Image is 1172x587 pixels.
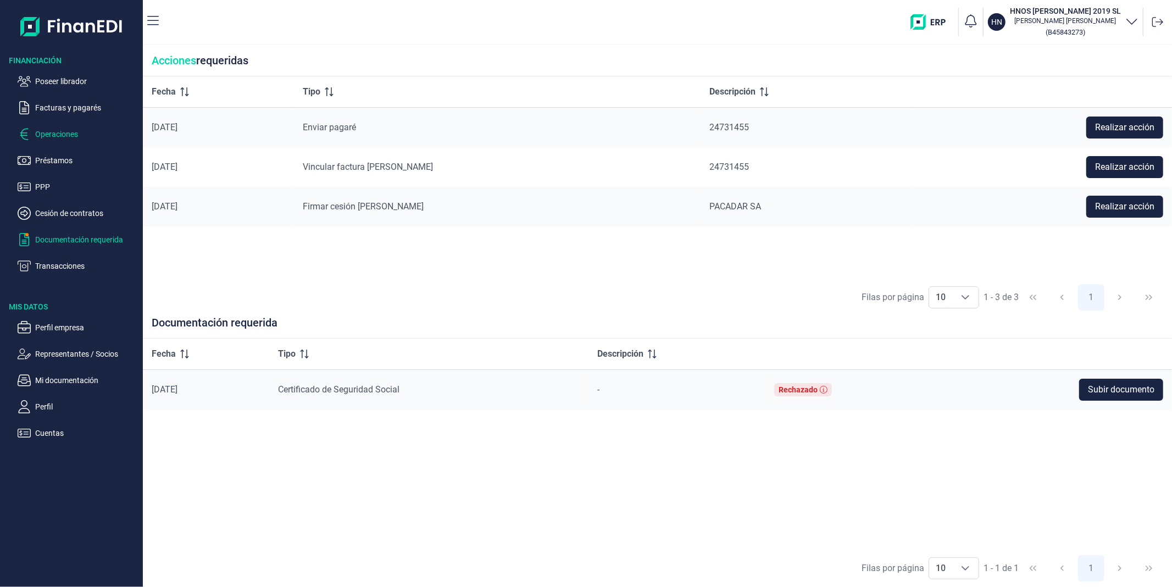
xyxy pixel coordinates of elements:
button: Mi documentación [18,374,138,387]
p: Poseer librador [35,75,138,88]
p: HN [991,16,1002,27]
small: Copiar cif [1046,28,1085,36]
p: Documentación requerida [35,233,138,246]
button: Realizar acción [1086,196,1163,218]
div: Choose [952,287,979,308]
span: Realizar acción [1095,121,1154,134]
span: - [597,384,599,395]
button: Subir documento [1079,379,1163,401]
span: Tipo [278,347,296,361]
button: Next Page [1107,555,1133,582]
button: Cuentas [18,427,138,440]
button: Perfil empresa [18,321,138,334]
div: requeridas [143,45,1172,76]
span: 10 [929,287,952,308]
p: Transacciones [35,259,138,273]
button: Page 1 [1078,555,1104,582]
button: Last Page [1136,284,1162,311]
span: Realizar acción [1095,160,1154,174]
div: Choose [952,558,979,579]
button: Representantes / Socios [18,347,138,361]
span: Enviar pagaré [303,122,356,132]
span: Fecha [152,85,176,98]
p: Perfil [35,400,138,413]
button: HNHNOS [PERSON_NAME] 2019 SL[PERSON_NAME] [PERSON_NAME](B45843273) [988,5,1138,38]
button: Previous Page [1049,555,1075,582]
button: PPP [18,180,138,193]
p: Cuentas [35,427,138,440]
div: Filas por página [862,562,924,575]
p: [PERSON_NAME] [PERSON_NAME] [1010,16,1121,25]
span: Firmar cesión [PERSON_NAME] [303,201,424,212]
div: [DATE] [152,162,285,173]
button: First Page [1020,555,1046,582]
h3: HNOS [PERSON_NAME] 2019 SL [1010,5,1121,16]
button: Realizar acción [1086,117,1163,139]
p: Facturas y pagarés [35,101,138,114]
span: 24731455 [709,162,749,172]
span: Realizar acción [1095,200,1154,213]
div: Rechazado [779,385,818,394]
span: 1 - 3 de 3 [984,293,1019,302]
div: Documentación requerida [143,316,1172,339]
div: [DATE] [152,122,285,133]
button: Transacciones [18,259,138,273]
img: Logo de aplicación [20,9,123,44]
div: [DATE] [152,384,260,395]
p: PPP [35,180,138,193]
span: PACADAR SA [709,201,761,212]
span: Subir documento [1088,383,1154,396]
p: Operaciones [35,128,138,141]
button: Poseer librador [18,75,138,88]
p: Perfil empresa [35,321,138,334]
p: Mi documentación [35,374,138,387]
p: Representantes / Socios [35,347,138,361]
button: Préstamos [18,154,138,167]
button: Cesión de contratos [18,207,138,220]
span: 10 [929,558,952,579]
button: First Page [1020,284,1046,311]
span: Vincular factura [PERSON_NAME] [303,162,433,172]
button: Previous Page [1049,284,1075,311]
span: 1 - 1 de 1 [984,564,1019,573]
div: Filas por página [862,291,924,304]
span: Descripción [597,347,643,361]
button: Next Page [1107,284,1133,311]
button: Facturas y pagarés [18,101,138,114]
span: 24731455 [709,122,749,132]
img: erp [910,14,954,30]
button: Page 1 [1078,284,1104,311]
button: Operaciones [18,128,138,141]
button: Last Page [1136,555,1162,582]
span: Acciones [152,54,196,67]
span: Tipo [303,85,320,98]
button: Perfil [18,400,138,413]
div: [DATE] [152,201,285,212]
p: Préstamos [35,154,138,167]
span: Fecha [152,347,176,361]
span: Certificado de Seguridad Social [278,384,399,395]
button: Realizar acción [1086,156,1163,178]
button: Documentación requerida [18,233,138,246]
span: Descripción [709,85,756,98]
p: Cesión de contratos [35,207,138,220]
